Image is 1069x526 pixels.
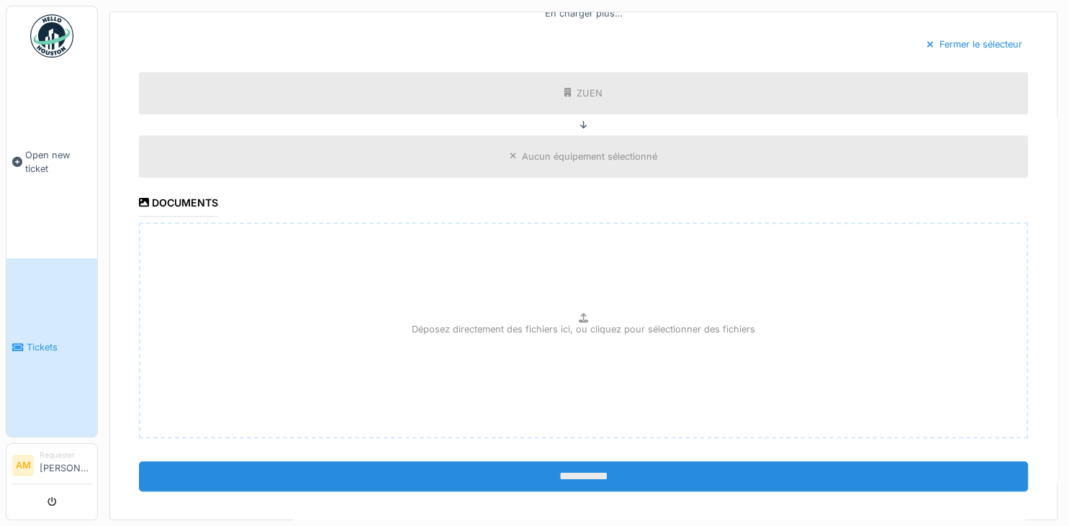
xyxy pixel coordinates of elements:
[12,455,34,476] li: AM
[27,340,91,354] span: Tickets
[921,35,1028,54] div: Fermer le sélecteur
[577,86,603,100] div: ZUEN
[6,65,97,258] a: Open new ticket
[412,322,755,336] p: Déposez directement des fichiers ici, ou cliquez pour sélectionner des fichiers
[539,4,628,23] div: En charger plus…
[6,258,97,437] a: Tickets
[30,14,73,58] img: Badge_color-CXgf-gQk.svg
[25,148,91,176] span: Open new ticket
[522,150,657,163] div: Aucun équipement sélectionné
[40,450,91,481] li: [PERSON_NAME]
[139,192,218,217] div: Documents
[40,450,91,461] div: Requester
[12,450,91,484] a: AM Requester[PERSON_NAME]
